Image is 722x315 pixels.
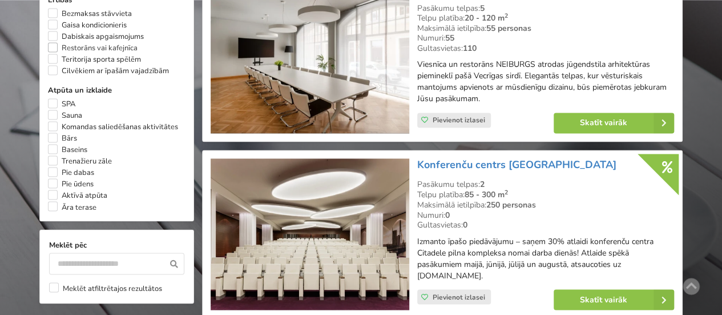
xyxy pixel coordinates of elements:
p: Izmanto īpašo piedāvājumu – saņem 30% atlaidi konferenču centra Citadele pilna kompleksa nomai da... [417,236,674,281]
label: Bārs [48,133,77,144]
div: Numuri: [417,33,674,43]
strong: 0 [463,219,467,230]
a: Konferenču centrs [GEOGRAPHIC_DATA] [417,158,616,172]
label: Meklēt pēc [49,239,184,250]
a: Skatīt vairāk [554,289,674,310]
div: Pasākumu telpas: [417,180,674,190]
label: Pie ūdens [48,178,94,190]
span: Pievienot izlasei [433,292,485,301]
div: Maksimālā ietilpība: [417,200,674,210]
label: Baseins [48,144,87,155]
div: Maksimālā ietilpība: [417,23,674,34]
sup: 2 [505,188,508,197]
label: Āra terase [48,201,96,213]
div: Pasākumu telpas: [417,3,674,14]
sup: 2 [505,11,508,20]
label: Dabiskais apgaismojums [48,31,144,42]
img: Konferenču centrs | Rīga | Konferenču centrs Citadele [211,158,409,310]
label: Bezmaksas stāvvieta [48,8,132,19]
label: Teritorija sporta spēlēm [48,54,141,65]
strong: 0 [445,209,450,220]
div: Gultasvietas: [417,220,674,230]
label: Komandas saliedēšanas aktivitātes [48,121,178,133]
label: Trenažieru zāle [48,155,112,167]
label: Pie dabas [48,167,94,178]
p: Viesnīca un restorāns NEIBURGS atrodas jūgendstila arhitektūras piemineklī pašā Vecrīgas sirdī. E... [417,59,674,105]
strong: 55 personas [486,23,531,34]
label: Meklēt atfiltrētajos rezultātos [49,282,162,294]
label: Cilvēkiem ar īpašām vajadzībām [48,65,169,77]
label: Restorāns vai kafejnīca [48,42,138,54]
strong: 20 - 120 m [465,13,508,23]
strong: 110 [463,43,477,54]
strong: 55 [445,33,454,43]
strong: 5 [480,3,485,14]
label: Atpūta un izklaide [48,85,185,96]
span: Pievienot izlasei [433,115,485,125]
strong: 85 - 300 m [465,189,508,200]
label: Sauna [48,110,82,121]
label: SPA [48,98,75,110]
strong: 250 personas [486,199,536,210]
label: Aktīvā atpūta [48,190,107,201]
div: Telpu platība: [417,190,674,200]
div: Gultasvietas: [417,43,674,54]
label: Gaisa kondicionieris [48,19,127,31]
div: Numuri: [417,210,674,220]
a: Skatīt vairāk [554,113,674,133]
strong: 2 [480,179,485,190]
div: Telpu platība: [417,13,674,23]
